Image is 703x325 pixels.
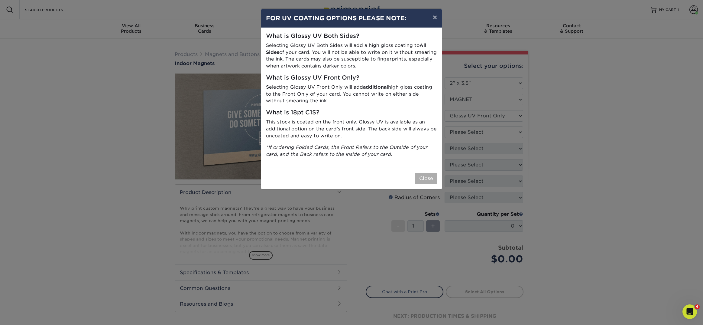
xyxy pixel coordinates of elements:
[266,109,437,116] h5: What is 18pt C1S?
[682,304,697,319] iframe: Intercom live chat
[266,119,437,139] p: This stock is coated on the front only. Glossy UV is available as an additional option on the car...
[266,144,427,157] i: *If ordering Folded Cards, the Front Refers to the Outside of your card, and the Back refers to t...
[695,304,700,309] span: 6
[266,74,437,81] h5: What is Glossy UV Front Only?
[266,33,437,40] h5: What is Glossy UV Both Sides?
[415,173,437,184] button: Close
[266,84,437,104] p: Selecting Glossy UV Front Only will add high gloss coating to the Front Only of your card. You ca...
[266,42,426,55] strong: All Sides
[428,9,442,26] button: ×
[266,14,437,23] h4: FOR UV COATING OPTIONS PLEASE NOTE:
[363,84,388,90] strong: additional
[266,42,437,70] p: Selecting Glossy UV Both Sides will add a high gloss coating to of your card. You will not be abl...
